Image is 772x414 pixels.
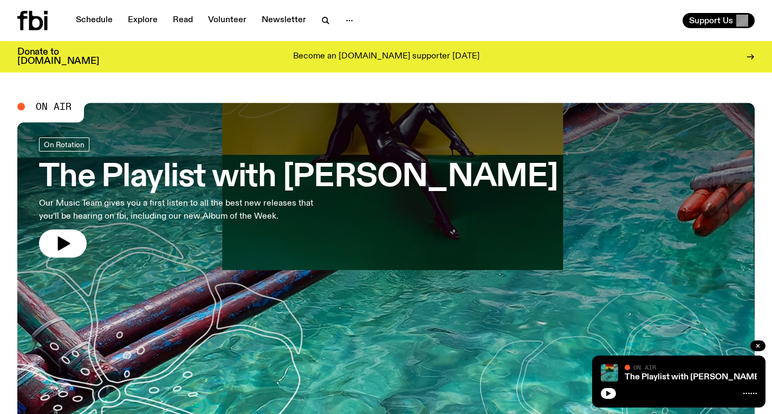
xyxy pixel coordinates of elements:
a: Schedule [69,13,119,28]
a: Volunteer [202,13,253,28]
a: Newsletter [255,13,313,28]
img: The poster for this episode of The Playlist. It features the album artwork for Amaarae's BLACK ST... [601,364,618,382]
span: On Rotation [44,140,85,148]
h3: The Playlist with [PERSON_NAME] [39,162,558,193]
span: Support Us [689,16,733,25]
p: Our Music Team gives you a first listen to all the best new releases that you'll be hearing on fb... [39,197,316,223]
a: Explore [121,13,164,28]
a: The Playlist with [PERSON_NAME]Our Music Team gives you a first listen to all the best new releas... [39,137,558,258]
span: On Air [36,102,72,111]
span: On Air [633,364,656,371]
a: On Rotation [39,137,89,152]
p: Become an [DOMAIN_NAME] supporter [DATE] [293,52,479,62]
button: Support Us [683,13,755,28]
a: The Playlist with [PERSON_NAME] [625,373,762,382]
h3: Donate to [DOMAIN_NAME] [17,48,99,66]
a: Read [166,13,199,28]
